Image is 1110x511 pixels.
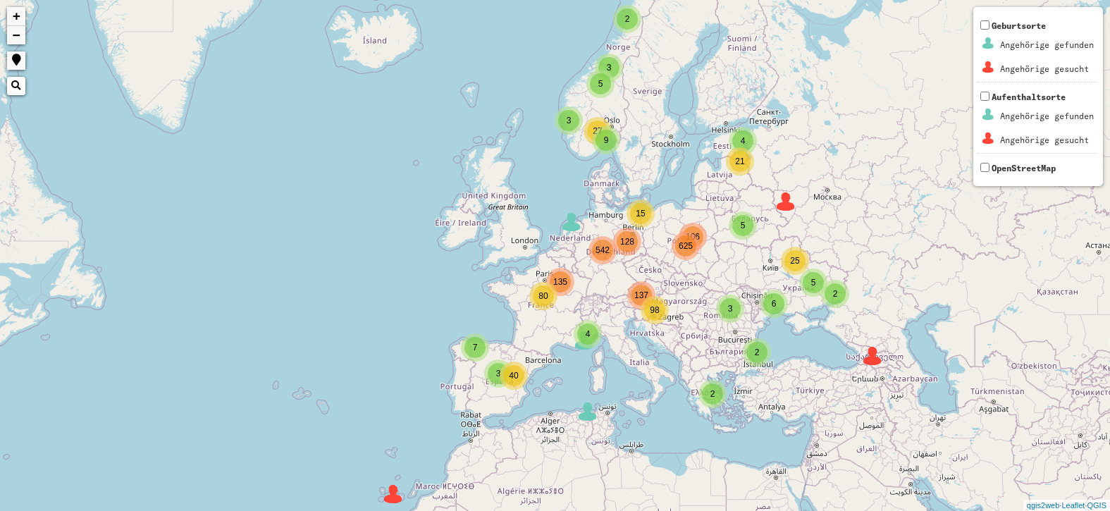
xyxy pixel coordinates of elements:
[833,289,838,299] span: 2
[772,299,777,309] span: 6
[980,163,989,172] input: OpenStreetMap
[811,278,816,288] span: 5
[999,105,1094,128] td: Angehörige gefunden
[496,369,501,378] span: 3
[686,232,700,242] span: 106
[1061,501,1085,510] a: Leaflet
[980,106,997,123] img: Aufenthaltsorte_1_Angeh%C3%B6rigegefunden0.png
[596,245,610,255] span: 542
[790,256,799,266] span: 25
[980,92,989,101] input: AufenthaltsorteAngehörige gefundenAngehörige gesucht
[741,221,746,230] span: 5
[978,20,1096,82] span: Geburtsorte
[999,34,1094,56] td: Angehörige gefunden
[755,347,760,357] span: 2
[980,20,989,30] input: GeburtsorteAngehörige gefundenAngehörige gesucht
[598,79,603,89] span: 5
[1027,501,1059,510] a: qgis2web
[538,291,548,301] span: 80
[567,116,572,125] span: 3
[650,305,659,315] span: 98
[980,130,997,147] img: Aufenthaltsorte_1_Angeh%C3%B6rigegesucht1.png
[978,92,1096,153] span: Aufenthaltsorte
[980,59,997,76] img: Geburtsorte_2_Angeh%C3%B6rigegesucht1.png
[728,304,733,314] span: 3
[7,7,25,26] a: Zoom in
[553,277,567,287] span: 135
[980,35,997,52] img: Geburtsorte_2_Angeh%C3%B6rigegefunden0.png
[999,58,1094,80] td: Angehörige gesucht
[7,26,25,44] a: Zoom out
[625,14,630,24] span: 2
[741,136,746,146] span: 4
[586,329,591,339] span: 4
[620,237,634,247] span: 128
[735,156,744,166] span: 21
[992,163,1056,173] span: OpenStreetMap
[999,129,1094,152] td: Angehörige gesucht
[1087,501,1106,510] a: QGIS
[473,343,478,352] span: 7
[7,51,25,70] a: Show me where I am
[509,371,518,381] span: 40
[607,63,612,73] span: 3
[679,241,693,251] span: 625
[604,135,609,145] span: 9
[593,126,602,136] span: 27
[710,389,715,399] span: 2
[636,209,645,218] span: 15
[634,290,648,300] span: 137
